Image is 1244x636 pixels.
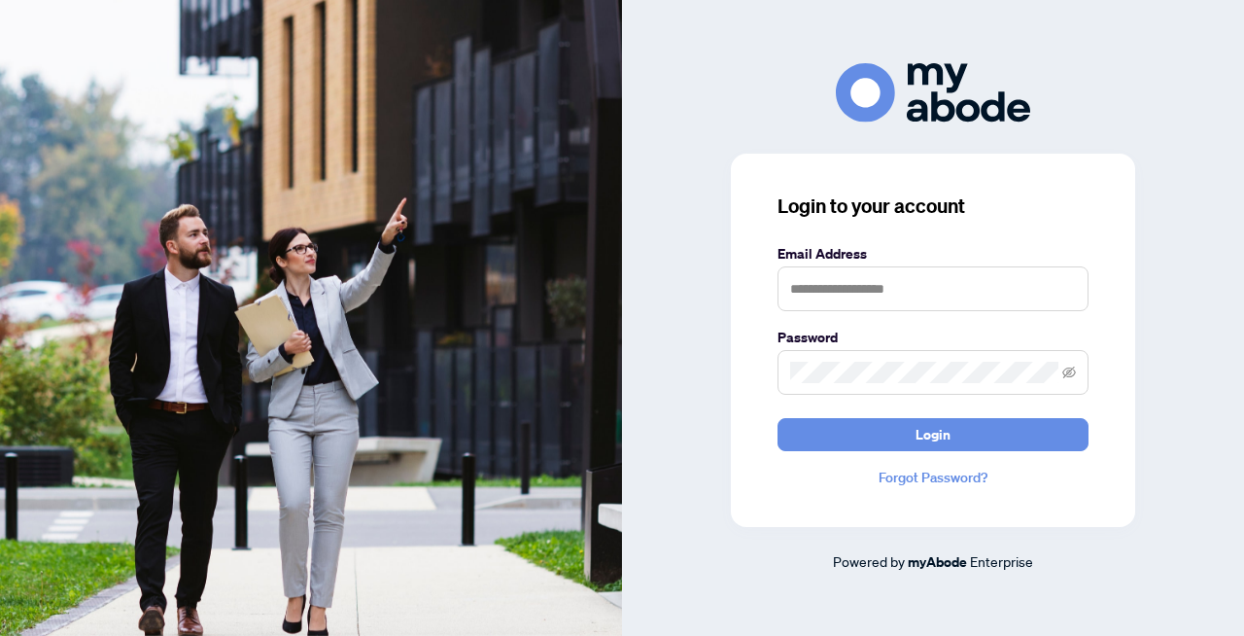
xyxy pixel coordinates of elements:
[777,193,1088,220] h3: Login to your account
[777,243,1088,265] label: Email Address
[777,467,1088,488] a: Forgot Password?
[916,419,950,450] span: Login
[1062,366,1076,379] span: eye-invisible
[777,418,1088,451] button: Login
[970,552,1033,570] span: Enterprise
[833,552,905,570] span: Powered by
[836,63,1030,123] img: ma-logo
[908,551,967,573] a: myAbode
[777,327,1088,348] label: Password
